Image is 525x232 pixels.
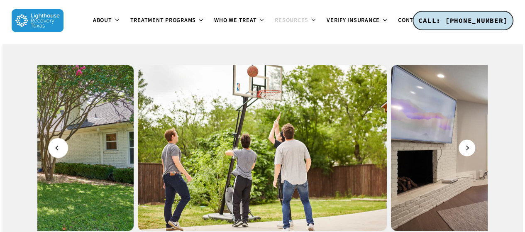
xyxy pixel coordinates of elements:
span: Who We Treat [214,16,256,24]
span: Contact [398,16,424,24]
span: About [93,16,112,24]
a: Who We Treat [209,17,270,24]
a: Verify Insurance [322,17,393,24]
img: soberlivingdallas-9 [138,65,387,231]
span: Resources [275,16,308,24]
a: Resources [270,17,322,24]
button: Next [459,139,475,156]
img: Lighthouse Recovery Texas [12,9,63,32]
a: Treatment Programs [125,17,210,24]
a: Contact [393,17,437,24]
span: CALL: [PHONE_NUMBER] [418,16,508,24]
span: Verify Insurance [327,16,380,24]
button: Previous [50,139,66,156]
a: CALL: [PHONE_NUMBER] [413,11,513,31]
span: Treatment Programs [130,16,196,24]
a: About [88,17,125,24]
